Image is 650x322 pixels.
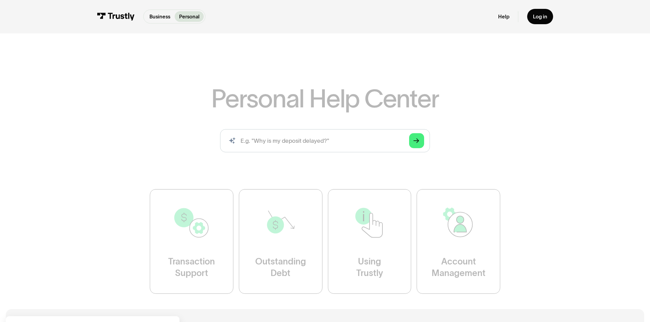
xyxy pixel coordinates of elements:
a: Help [498,13,509,20]
a: AccountManagement [417,189,500,294]
a: TransactionSupport [150,189,233,294]
p: Personal [179,13,200,20]
div: Transaction Support [168,256,215,279]
img: Trustly Logo [97,13,134,20]
a: Log in [527,9,553,24]
a: Business [145,11,174,22]
div: Outstanding Debt [255,256,306,279]
a: UsingTrustly [328,189,411,294]
input: search [220,129,430,152]
div: Using Trustly [356,256,383,279]
a: OutstandingDebt [239,189,322,294]
div: Log in [533,13,547,20]
h1: Personal Help Center [211,86,438,111]
div: Account Management [432,256,486,279]
p: Business [149,13,170,20]
a: Personal [175,11,204,22]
